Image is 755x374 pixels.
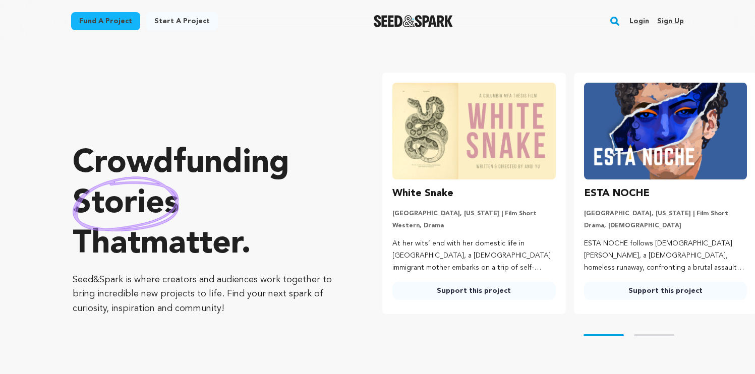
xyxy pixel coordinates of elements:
[392,185,453,202] h3: White Snake
[584,222,747,230] p: Drama, [DEMOGRAPHIC_DATA]
[392,282,555,300] a: Support this project
[146,12,218,30] a: Start a project
[584,282,747,300] a: Support this project
[71,12,140,30] a: Fund a project
[584,185,650,202] h3: ESTA NOCHE
[73,273,342,316] p: Seed&Spark is where creators and audiences work together to bring incredible new projects to life...
[584,210,747,218] p: [GEOGRAPHIC_DATA], [US_STATE] | Film Short
[374,15,453,27] a: Seed&Spark Homepage
[73,144,342,265] p: Crowdfunding that .
[392,210,555,218] p: [GEOGRAPHIC_DATA], [US_STATE] | Film Short
[629,13,649,29] a: Login
[392,222,555,230] p: Western, Drama
[584,238,747,274] p: ESTA NOCHE follows [DEMOGRAPHIC_DATA] [PERSON_NAME], a [DEMOGRAPHIC_DATA], homeless runaway, conf...
[73,176,179,231] img: hand sketched image
[392,238,555,274] p: At her wits’ end with her domestic life in [GEOGRAPHIC_DATA], a [DEMOGRAPHIC_DATA] immigrant moth...
[141,228,241,261] span: matter
[374,15,453,27] img: Seed&Spark Logo Dark Mode
[392,83,555,179] img: White Snake image
[584,83,747,179] img: ESTA NOCHE image
[657,13,684,29] a: Sign up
